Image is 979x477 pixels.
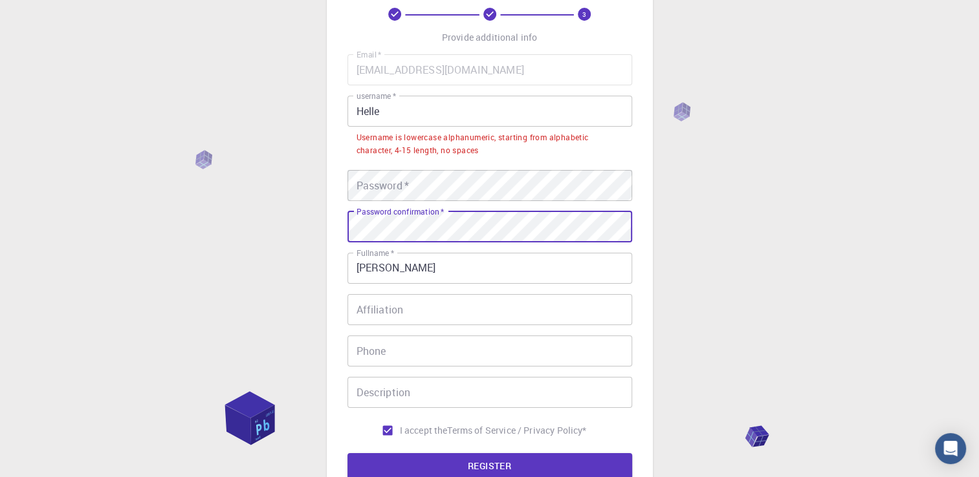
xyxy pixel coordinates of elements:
[357,206,444,217] label: Password confirmation
[357,248,394,259] label: Fullname
[357,131,623,157] div: Username is lowercase alphanumeric, starting from alphabetic character, 4-15 length, no spaces
[447,424,586,437] p: Terms of Service / Privacy Policy *
[935,433,966,464] div: Open Intercom Messenger
[442,31,537,44] p: Provide additional info
[400,424,448,437] span: I accept the
[357,90,396,101] label: username
[357,49,381,60] label: Email
[582,10,586,19] text: 3
[447,424,586,437] a: Terms of Service / Privacy Policy*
